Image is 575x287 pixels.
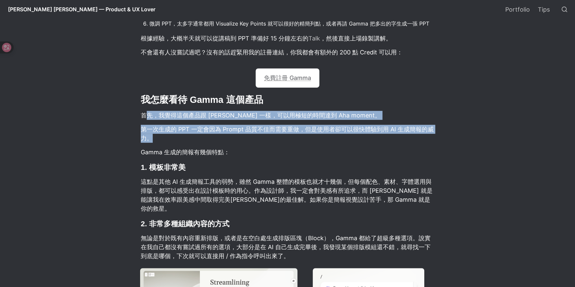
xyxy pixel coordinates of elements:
p: 不會還有人沒嘗試過吧？沒有的話趕緊用我的註冊連結，你我都會有額外的 200 點 Credit 可以用： [140,47,435,58]
p: 首先，我覺得這個產品跟 [PERSON_NAME] 一樣，可以用極短的時間達到 Aha moment。 [140,110,435,121]
h2: 我怎麼看待 Gamma 這個產品 [140,93,435,107]
p: 無論是對於既有內容重新排版，或者是在空白處生成排版區塊（Block），Gamma 都給了超級多種選項。說實在我自己都沒有嘗試過所有的選項，大部分是在 AI 自己生成完畢後，我發現某個排版模組還不... [140,233,435,261]
a: Talk [308,35,320,42]
li: 微調 PPT，太多字通常都用 Visualize Key Points 就可以很好的精簡列點，或者再請 Gamma 把多出的字生成一張 PPT [149,19,435,29]
p: 這點是其他 AI 生成簡報工具的弱勢，雖然 Gamma 整體的模板也就才十幾個，但每個配色、素材、字體選用與排版，都可以感受出在設計模板時的用心。作為設計師，我一定會對美感有所追求，而 [PER... [140,176,435,214]
span: [PERSON_NAME] [PERSON_NAME] — Product & UX Lover [8,6,155,13]
h3: 1. 模板非常美 [140,162,435,173]
a: 免費註冊 Gamma [264,74,311,81]
p: 根據經驗，大概半天就可以從講稿到 PPT 準備好 15 分鐘左右的 ，然後直接上場錄製講解。 [140,33,435,44]
p: Gamma 生成的簡報有幾個特點： [140,147,435,158]
h3: 2. 非常多種組織內容的方式 [140,218,435,230]
p: 第一次生成的 PPT 一定會因為 Prompt 品質不佳而需要重做，但是使用者卻可以很快體驗到用 AI 生成簡報的威力。 [140,124,435,144]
